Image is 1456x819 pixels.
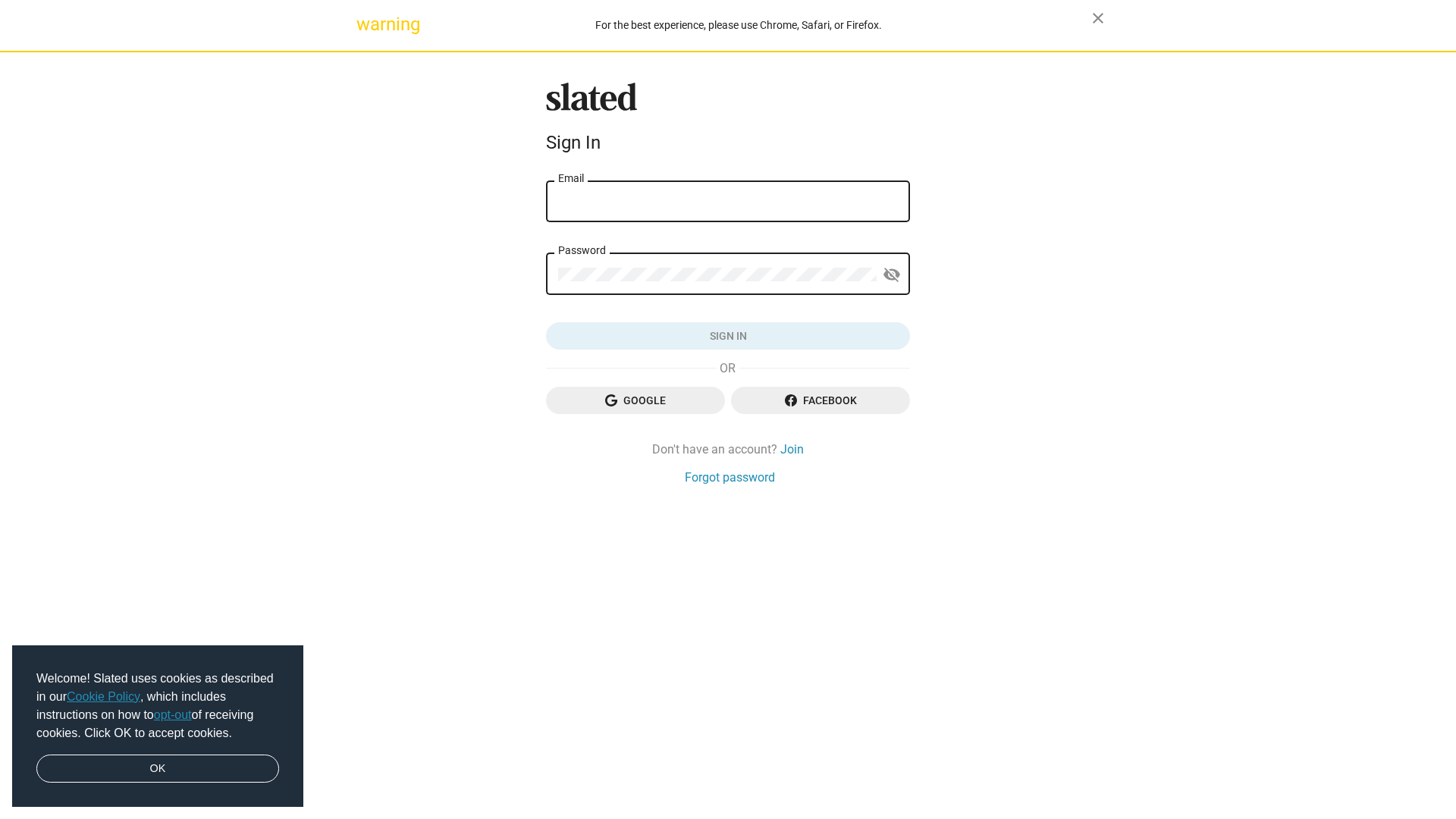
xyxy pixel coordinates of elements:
mat-icon: warning [356,15,375,33]
a: Cookie Policy [67,690,140,703]
span: Welcome! Slated uses cookies as described in our , which includes instructions on how to of recei... [36,670,279,742]
mat-icon: visibility_off [883,263,901,287]
div: cookieconsent [12,645,303,808]
div: For the best experience, please use Chrome, Safari, or Firefox. [385,15,1092,36]
span: Facebook [743,387,898,414]
a: Join [780,441,804,457]
sl-branding: Sign In [546,83,910,160]
a: dismiss cookie message [36,755,279,783]
a: opt-out [154,708,192,721]
a: Forgot password [685,469,775,485]
button: Show password [877,260,907,290]
button: Facebook [731,387,910,414]
button: Google [546,387,725,414]
div: Sign In [546,132,910,153]
mat-icon: close [1089,9,1107,27]
div: Don't have an account? [546,441,910,457]
span: Google [558,387,713,414]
